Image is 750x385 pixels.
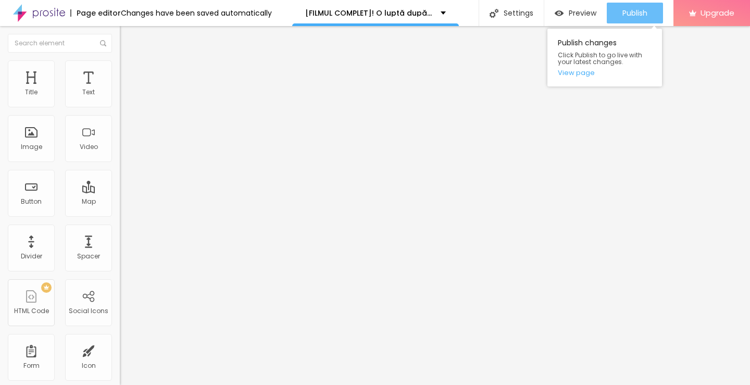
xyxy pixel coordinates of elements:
span: Publish [622,9,647,17]
div: HTML Code [14,307,49,315]
div: Social Icons [69,307,108,315]
p: [FILMUL COMPLET]! O luptă după alta (2025) Online Subtitrat Română HD [305,9,433,17]
div: Icon [82,362,96,369]
img: Icone [490,9,498,18]
span: Upgrade [701,8,734,17]
div: Page editor [70,9,121,17]
span: Click Publish to go live with your latest changes. [558,52,652,65]
div: Image [21,143,42,151]
div: Title [25,89,37,96]
div: Spacer [77,253,100,260]
div: Divider [21,253,42,260]
button: Publish [607,3,663,23]
a: View page [558,69,652,76]
div: Video [80,143,98,151]
div: Button [21,198,42,205]
iframe: Editor [120,26,750,385]
button: Preview [544,3,607,23]
div: Form [23,362,40,369]
div: Changes have been saved automatically [121,9,272,17]
img: Icone [100,40,106,46]
div: Publish changes [547,29,662,86]
div: Text [82,89,95,96]
img: view-1.svg [555,9,564,18]
div: Map [82,198,96,205]
input: Search element [8,34,112,53]
span: Preview [569,9,596,17]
